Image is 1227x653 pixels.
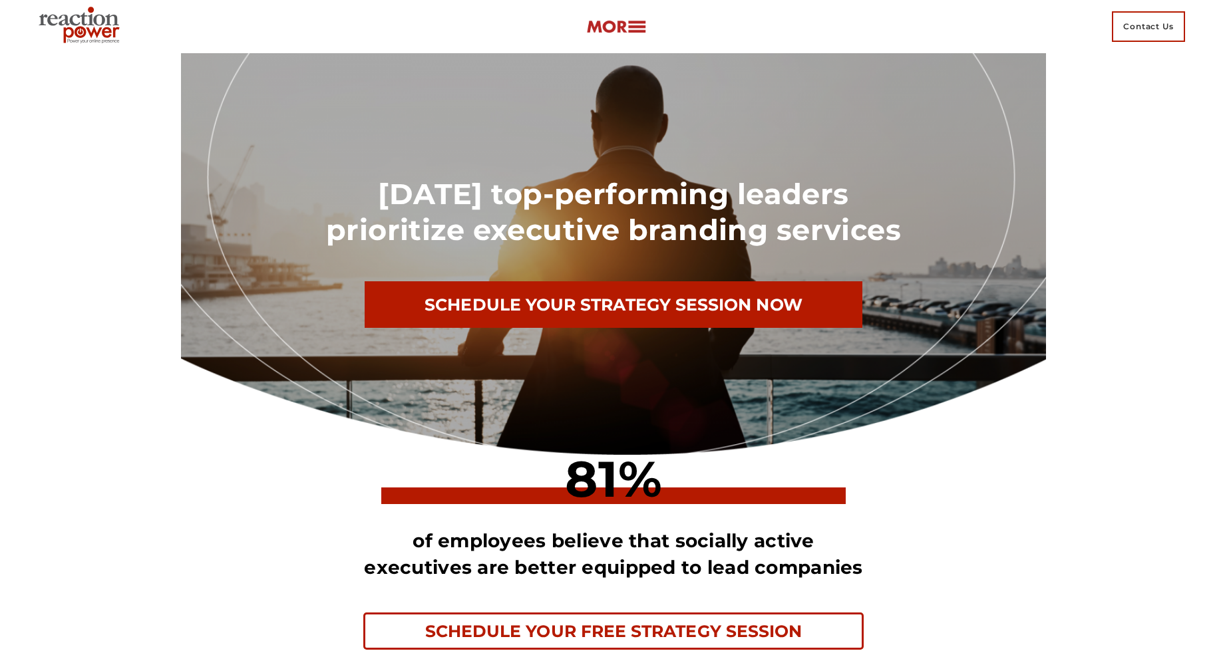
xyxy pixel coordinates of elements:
[191,438,1036,521] p: 81%
[586,19,646,35] img: more-btn.png
[365,281,862,328] a: SCHEDULE YOUR STRATEGY SESSION NOW
[191,527,1036,581] h4: of employees believe that socially active executives are better equipped to lead companies
[363,612,864,650] a: SCHEDULE YOUR FREE STRATEGY SESSION
[1112,11,1185,42] span: Contact Us
[33,3,130,51] img: Executive Branding | Personal Branding Agency
[201,176,1026,248] h2: [DATE] top-performing leaders prioritize executive branding services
